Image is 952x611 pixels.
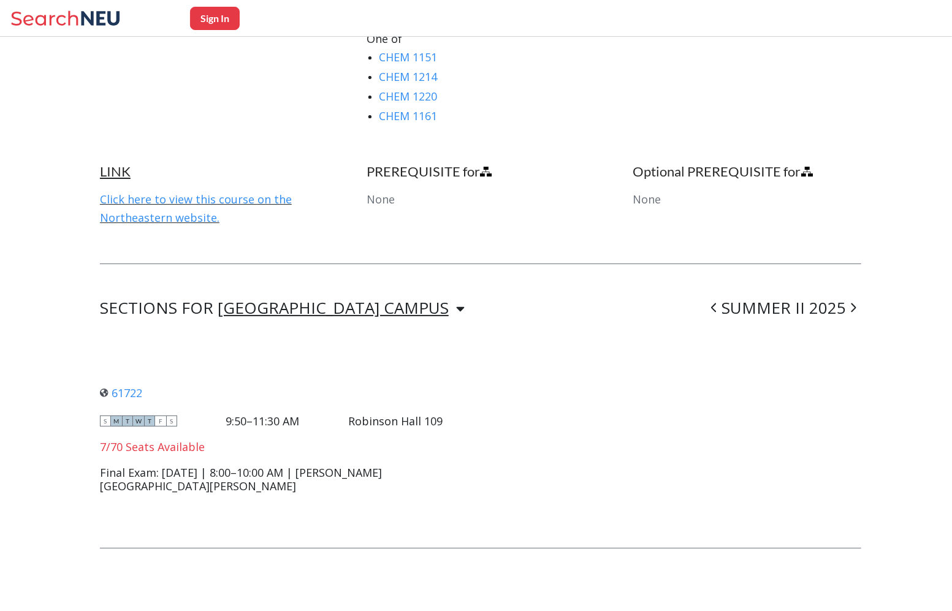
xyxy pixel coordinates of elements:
[100,466,443,493] div: Final Exam: [DATE] | 8:00–10:00 AM | [PERSON_NAME][GEOGRAPHIC_DATA][PERSON_NAME]
[100,163,329,180] h4: LINK
[166,416,177,427] span: S
[367,31,402,46] span: One of
[226,414,299,428] div: 9:50–11:30 AM
[100,192,292,225] a: Click here to view this course on the Northeastern website.
[348,414,443,428] div: Robinson Hall 109
[100,301,465,316] div: SECTIONS FOR
[367,163,595,180] h4: PREREQUISITE for
[144,416,155,427] span: T
[190,7,240,30] button: Sign In
[100,440,443,454] div: 7/70 Seats Available
[367,192,395,207] span: None
[633,163,862,180] h4: Optional PREREQUISITE for
[122,416,133,427] span: T
[379,50,437,64] a: CHEM 1151
[706,301,861,316] div: SUMMER II 2025
[100,385,142,400] a: 61722
[379,108,437,123] a: CHEM 1161
[218,301,449,314] div: [GEOGRAPHIC_DATA] CAMPUS
[379,69,437,84] a: CHEM 1214
[379,89,437,104] a: CHEM 1220
[111,416,122,427] span: M
[133,416,144,427] span: W
[155,416,166,427] span: F
[633,192,661,207] span: None
[100,416,111,427] span: S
